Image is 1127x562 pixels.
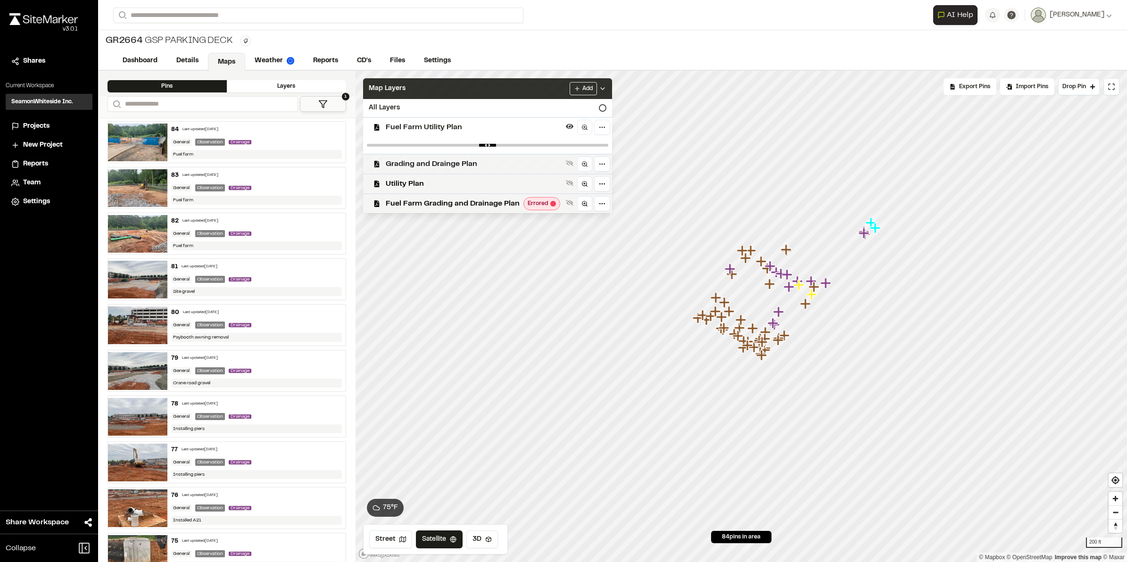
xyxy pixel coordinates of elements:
img: file [108,444,167,481]
a: Settings [11,197,87,207]
div: Map marker [723,306,736,318]
span: Export Pins [959,83,990,91]
img: file [108,398,167,436]
span: New Project [23,140,63,150]
div: Map marker [858,226,870,238]
div: Map marker [759,333,771,345]
div: Map marker [745,245,757,257]
span: GR2664 [106,34,143,48]
div: Map marker [738,342,750,354]
div: Map marker [715,322,728,335]
div: Open AI Assistant [933,5,981,25]
button: Drop Pin [1058,78,1100,95]
p: Current Workspace [6,82,92,90]
img: file [108,352,167,390]
div: General [171,139,191,146]
div: Map marker [779,330,791,342]
span: Reports [23,159,48,169]
div: Paybooth awning removal [171,333,342,342]
a: CD's [348,52,381,70]
img: file [108,169,167,207]
span: Zoom in [1109,492,1122,505]
div: All Layers [363,99,612,117]
span: Drainage [229,140,251,144]
div: Observation [195,367,225,374]
div: Map marker [870,222,882,234]
div: Last updated [DATE] [182,355,218,361]
div: Last updated [DATE] [182,447,217,453]
span: Drop Pin [1062,83,1086,91]
span: Map Layers [369,83,406,94]
img: file [108,124,167,161]
div: Map marker [755,256,768,268]
a: Files [381,52,414,70]
button: Find my location [1109,473,1122,487]
span: 75 ° F [383,503,398,513]
div: Site gravel [171,287,342,296]
button: 1 [300,96,346,112]
button: [PERSON_NAME] [1031,8,1112,23]
div: Map marker [781,269,794,281]
a: OpenStreetMap [1007,554,1052,561]
div: Fuel farm [171,241,342,250]
div: Map marker [808,281,820,293]
div: Map marker [754,335,766,347]
img: User [1031,8,1046,23]
span: Drainage [229,369,251,373]
div: Map marker [767,317,779,330]
a: Mapbox logo [358,548,400,559]
div: Map marker [756,349,768,362]
div: 200 ft [1086,537,1122,548]
button: Hide layer [564,121,575,132]
div: Map marker [769,319,781,331]
div: Fuel farm [171,196,342,205]
button: Street [369,530,412,548]
div: 77 [171,446,178,454]
div: General [171,504,191,512]
span: Reset bearing to north [1109,520,1122,533]
button: Edit Tags [240,36,251,46]
div: 84 [171,125,179,134]
div: Import Pins into your project [1000,78,1054,95]
span: Fuel Farm Utility Plan [386,122,562,133]
div: Map marker [759,344,771,356]
div: Last updated [DATE] [182,218,218,224]
div: Map marker [865,217,878,229]
div: Last updated [DATE] [183,310,219,315]
span: Team [23,178,41,188]
div: General [171,459,191,466]
div: 79 [171,354,178,363]
div: Map marker [738,335,750,347]
button: Reset bearing to north [1109,519,1122,533]
a: Maps [208,53,245,71]
div: 82 [171,217,179,225]
div: Map marker [729,328,741,340]
div: Observation [195,139,225,146]
img: file [108,489,167,527]
div: Last updated [DATE] [182,538,218,544]
div: Map marker [756,336,769,348]
div: General [171,413,191,420]
a: Shares [11,56,87,66]
span: Shares [23,56,45,66]
div: General [171,184,191,191]
a: New Project [11,140,87,150]
div: Observation [195,550,225,557]
span: Drainage [229,186,251,190]
span: Drainage [229,231,251,236]
img: precipai.png [287,57,294,65]
span: Map layer tileset creation errored: Status check failed - upload_id not found on external service [550,201,556,207]
button: Satellite [416,530,463,548]
div: Crane road gravel [171,379,342,388]
a: Reports [304,52,348,70]
a: Zoom to layer [577,176,592,191]
div: Map marker [710,306,722,318]
div: Map marker [754,333,767,345]
div: General [171,230,191,237]
a: Weather [245,52,304,70]
a: Mapbox [979,554,1005,561]
a: Zoom to layer [577,120,592,135]
div: Map marker [760,326,772,339]
div: Map marker [718,322,730,334]
div: 76 [171,491,178,500]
